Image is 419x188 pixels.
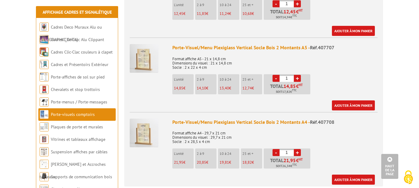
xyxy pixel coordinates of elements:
[197,160,217,165] p: €
[174,85,183,91] span: 14,85
[242,86,262,90] p: €
[242,85,252,91] span: 12,74
[265,9,310,20] p: Total
[220,77,239,82] p: 10 à 24
[242,11,252,16] span: 10,68
[242,3,262,7] p: 25 et +
[292,163,297,166] sup: TTC
[220,151,239,156] p: 10 à 24
[276,15,297,20] span: Soit €
[294,149,301,156] a: +
[283,84,296,89] span: 14,85
[174,151,194,156] p: L'unité
[220,160,239,165] p: €
[174,160,194,165] p: €
[197,85,206,91] span: 14,10
[332,26,375,36] a: Ajouter à mon panier
[40,110,49,119] img: Porte-visuels comptoirs
[220,11,229,16] span: 11,24
[51,99,107,105] a: Porte-menus / Porte-messages
[40,97,49,106] img: Porte-menus / Porte-messages
[51,124,103,130] a: Plaques de porte et murales
[265,158,310,169] p: Total
[43,9,112,15] a: Affichage Cadres et Signalétique
[40,47,49,57] img: Cadres Clic-Clac couleurs à clapet
[242,160,262,165] p: €
[40,135,49,144] img: Vitrines et tableaux affichage
[174,86,194,90] p: €
[294,75,301,82] a: +
[276,89,297,94] span: Soit €
[172,127,378,144] p: Format affiche A4 - 29,7 x 21 cm Dimensions du visuel : 29,7 x 21 cm Socle : 2 x 28,5 x 4 cm
[51,137,105,142] a: Vitrines et tableaux affichage
[40,23,49,32] img: Cadres Deco Muraux Alu ou Bois
[40,162,106,179] a: [PERSON_NAME] et Accroches tableaux
[220,85,229,91] span: 13,40
[51,74,104,80] a: Porte-affiches de sol sur pied
[310,44,334,50] span: Réf.407707
[197,77,217,82] p: 2 à 9
[296,84,299,89] span: €
[197,12,217,16] p: €
[40,72,49,82] img: Porte-affiches de sol sur pied
[299,157,303,162] sup: HT
[40,24,102,42] a: Cadres Deco Muraux Alu ou [GEOGRAPHIC_DATA]
[174,3,194,7] p: L'unité
[174,12,194,16] p: €
[40,160,49,169] img: Cimaises et Accroches tableaux
[401,170,416,185] img: Cookies (fenêtre modale)
[172,53,378,70] p: Format affiche A5 - 21 x 14,8 cm Dimensions du visuel : 21 x 14,8 cm Socle : 2 x 22 x 4 cm
[242,12,262,16] p: €
[299,83,303,87] sup: HT
[282,15,290,20] span: 14,94
[273,0,280,7] a: -
[276,164,297,169] span: Soit €
[299,8,303,12] sup: HT
[197,11,206,16] span: 11,83
[220,3,239,7] p: 10 à 24
[40,85,49,94] img: Chevalets et stop trottoirs
[220,12,239,16] p: €
[174,11,183,16] span: 12,45
[40,60,49,69] img: Cadres et Présentoirs Extérieur
[283,9,296,14] span: 12,45
[220,160,229,165] span: 19,81
[242,77,262,82] p: 25 et +
[51,174,112,179] a: Supports de communication bois
[332,175,375,185] a: Ajouter à mon panier
[51,112,95,117] a: Porte-visuels comptoirs
[242,151,262,156] p: 25 et +
[51,49,113,55] a: Cadres Clic-Clac couleurs à clapet
[51,87,100,92] a: Chevalets et stop trottoirs
[381,154,398,179] a: Haut de la page
[292,89,297,92] sup: TTC
[282,164,290,169] span: 26,34
[332,100,375,110] a: Ajouter à mon panier
[296,9,299,14] span: €
[40,122,49,131] img: Plaques de porte et murales
[172,119,378,126] div: Porte-Visuel/Menu Plexiglass Vertical Socle Bois 2 Montants A4 -
[130,119,158,147] img: Porte-Visuel/Menu Plexiglass Vertical Socle Bois 2 Montants A4
[220,86,239,90] p: €
[51,149,107,155] a: Suspension affiches par câbles
[197,3,217,7] p: 2 à 9
[174,160,183,165] span: 21,95
[273,75,280,82] a: -
[282,89,290,94] span: 17,82
[273,149,280,156] a: -
[398,167,419,188] button: Cookies (fenêtre modale)
[294,0,301,7] a: +
[197,151,217,156] p: 2 à 9
[265,84,310,94] p: Total
[51,62,108,67] a: Cadres et Présentoirs Extérieur
[197,86,217,90] p: €
[174,77,194,82] p: L'unité
[40,147,49,156] img: Suspension affiches par câbles
[197,160,206,165] span: 20,85
[242,160,252,165] span: 18,82
[172,44,378,51] div: Porte-Visuel/Menu Plexiglass Vertical Socle Bois 2 Montants A5 -
[296,158,299,163] span: €
[51,37,104,42] a: Cadres Clic-Clac Alu Clippant
[310,119,334,125] span: Réf.407708
[130,44,158,73] img: Porte-Visuel/Menu Plexiglass Vertical Socle Bois 2 Montants A5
